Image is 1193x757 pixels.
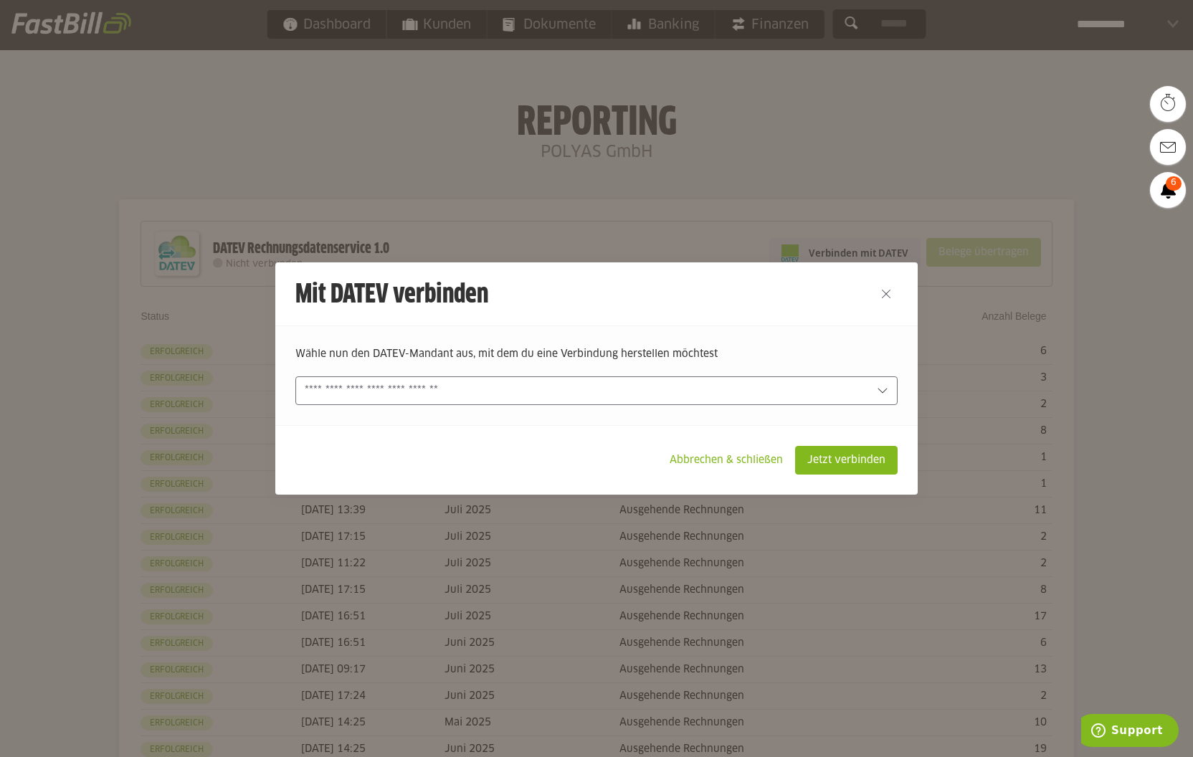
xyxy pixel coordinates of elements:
iframe: Öffnet ein Widget, in dem Sie weitere Informationen finden [1081,714,1179,750]
sl-button: Jetzt verbinden [795,446,898,475]
span: 6 [1166,176,1182,191]
sl-button: Abbrechen & schließen [657,446,795,475]
p: Wähle nun den DATEV-Mandant aus, mit dem du eine Verbindung herstellen möchtest [295,346,898,362]
a: 6 [1150,172,1186,208]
